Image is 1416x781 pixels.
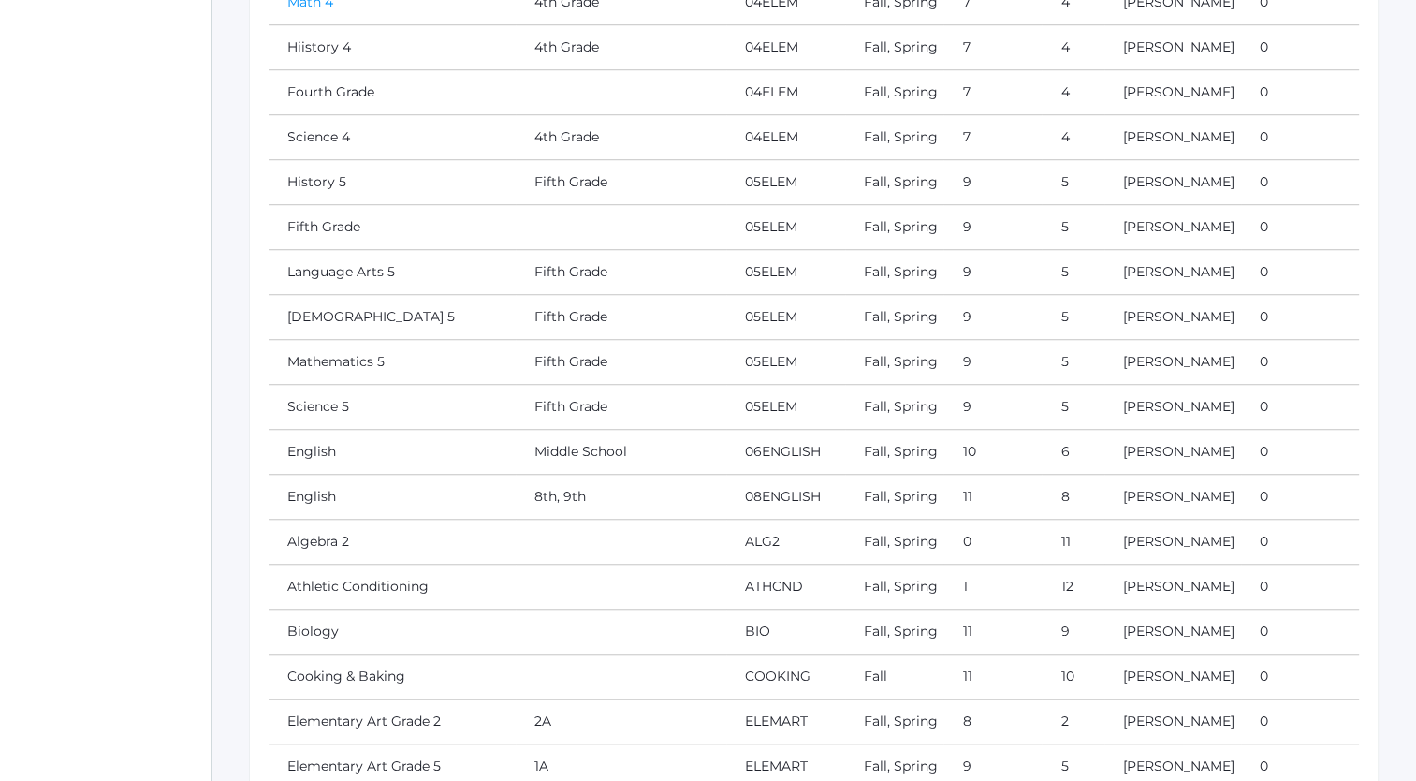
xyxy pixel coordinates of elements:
a: 0 [1260,578,1268,595]
a: 0 [1260,758,1268,774]
a: Biology [287,623,339,640]
a: [PERSON_NAME] [1123,173,1234,190]
a: Mathematics 5 [287,353,385,370]
a: 0 [1260,713,1268,729]
td: Fall, Spring [845,385,943,430]
td: 4 [1042,25,1104,70]
a: [DEMOGRAPHIC_DATA] 5 [287,308,455,325]
td: Fall, Spring [845,70,943,115]
td: 8 [1042,475,1104,520]
a: 9 [962,173,971,190]
a: Hiistory 4 [287,38,351,55]
td: Fifth Grade [516,160,726,205]
a: 05ELEM [745,173,797,190]
a: ALG2 [745,533,780,550]
a: [PERSON_NAME] [1123,263,1234,280]
a: 0 [1260,128,1268,145]
td: Fall, Spring [845,250,943,295]
td: Fall, Spring [845,610,943,655]
td: Fifth Grade [516,295,726,340]
a: [PERSON_NAME] [1123,488,1234,505]
a: 0 [1260,173,1268,190]
a: 7 [962,83,970,100]
a: English [287,443,336,460]
a: [PERSON_NAME] [1123,668,1234,685]
a: 11 [962,668,971,685]
a: [PERSON_NAME] [1123,128,1234,145]
a: 0 [1260,38,1268,55]
td: Fall, Spring [845,700,943,744]
td: 5 [1042,340,1104,385]
a: 9 [962,353,971,370]
a: [PERSON_NAME] [1123,398,1234,415]
td: 11 [1042,520,1104,565]
a: 0 [1260,308,1268,325]
td: Fifth Grade [516,385,726,430]
a: 11 [962,623,971,640]
td: Fall, Spring [845,520,943,565]
a: 0 [1260,398,1268,415]
a: 05ELEM [745,263,797,280]
td: Middle School [516,430,726,475]
a: 05ELEM [745,398,797,415]
a: Athletic Conditioning [287,578,429,595]
a: 0 [1260,488,1268,505]
a: [PERSON_NAME] [1123,308,1234,325]
a: 1 [962,578,967,595]
a: Fourth Grade [287,83,374,100]
td: 4 [1042,70,1104,115]
td: 5 [1042,250,1104,295]
td: Fall, Spring [845,295,943,340]
td: 5 [1042,385,1104,430]
a: [PERSON_NAME] [1123,758,1234,774]
a: BIO [745,623,770,640]
a: ELEMART [745,713,808,729]
td: Fall [845,655,943,700]
a: COOKING [745,668,810,685]
a: 04ELEM [745,38,798,55]
td: Fall, Spring [845,475,943,520]
a: English [287,488,336,505]
a: Algebra 2 [287,533,349,550]
td: 5 [1042,205,1104,250]
a: 11 [962,488,971,505]
td: 9 [1042,610,1104,655]
a: 9 [962,758,971,774]
a: [PERSON_NAME] [1123,533,1234,550]
td: 5 [1042,160,1104,205]
a: 9 [962,263,971,280]
td: Fall, Spring [845,25,943,70]
a: 9 [962,308,971,325]
a: 0 [1260,668,1268,685]
td: 10 [1042,655,1104,700]
td: 5 [1042,295,1104,340]
td: 2 [1042,700,1104,744]
a: [PERSON_NAME] [1123,443,1234,460]
a: 06ENGLISH [745,443,821,460]
td: Fall, Spring [845,430,943,475]
a: [PERSON_NAME] [1123,218,1234,235]
a: Cooking & Baking [287,668,405,685]
a: 05ELEM [745,218,797,235]
a: 0 [1260,263,1268,280]
a: 05ELEM [745,353,797,370]
a: Language Arts 5 [287,263,395,280]
a: 0 [962,533,971,550]
a: Elementary Art Grade 2 [287,713,441,729]
a: [PERSON_NAME] [1123,38,1234,55]
a: 0 [1260,443,1268,460]
td: 6 [1042,430,1104,475]
a: Fifth Grade [287,218,360,235]
td: 4 [1042,115,1104,160]
td: 12 [1042,565,1104,610]
a: ELEMART [745,758,808,774]
a: 7 [962,38,970,55]
td: 8th, 9th [516,475,726,520]
a: 05ELEM [745,308,797,325]
a: [PERSON_NAME] [1123,353,1234,370]
a: Elementary Art Grade 5 [287,758,441,774]
td: Fall, Spring [845,115,943,160]
a: [PERSON_NAME] [1123,713,1234,729]
td: 4th Grade [516,115,726,160]
a: 04ELEM [745,128,798,145]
